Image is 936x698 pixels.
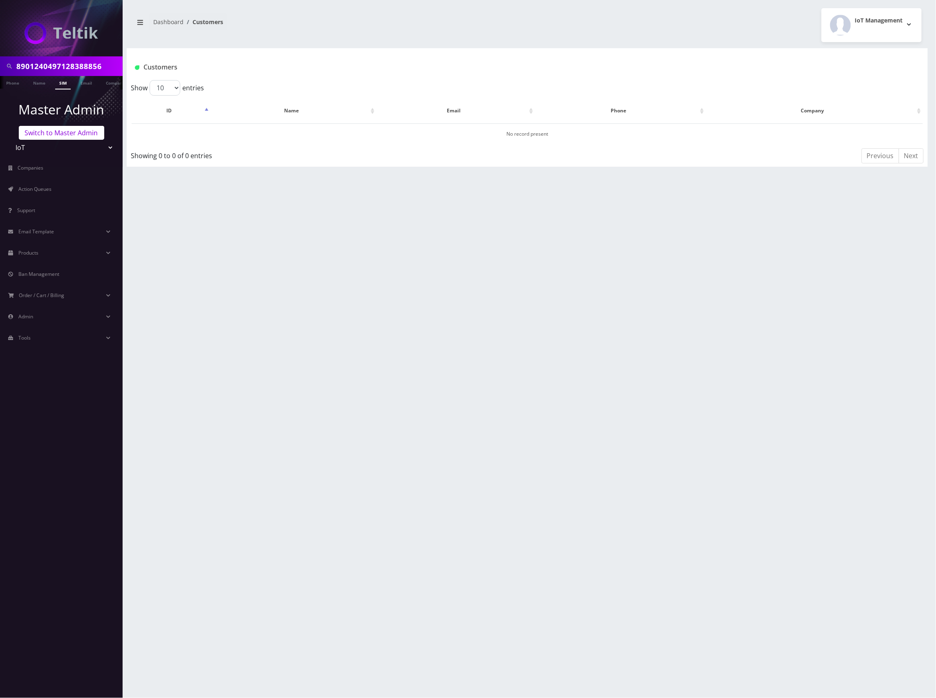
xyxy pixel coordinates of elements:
label: Show entries [131,80,204,96]
th: Email: activate to sort column ascending [377,99,535,123]
button: IoT Management [822,8,922,42]
span: Products [18,249,38,256]
span: Email Template [18,228,54,235]
h2: IoT Management [855,17,903,24]
a: Next [899,148,924,163]
th: Phone: activate to sort column ascending [536,99,706,123]
th: Company: activate to sort column ascending [707,99,923,123]
span: Tools [18,334,31,341]
li: Customers [184,18,223,26]
a: Email [76,76,96,89]
div: Showing 0 to 0 of 0 entries [131,148,455,161]
span: Support [17,207,35,214]
a: Company [102,76,129,89]
span: Action Queues [18,186,52,192]
th: Name: activate to sort column ascending [211,99,376,123]
h1: Customers [135,63,787,71]
a: Previous [862,148,899,163]
input: Search in Company [16,58,121,74]
nav: breadcrumb [133,13,521,37]
span: Admin [18,313,33,320]
img: IoT [25,22,98,44]
select: Showentries [150,80,180,96]
span: Ban Management [18,271,59,277]
span: Companies [18,164,44,171]
td: No record present [132,123,923,144]
th: ID: activate to sort column descending [132,99,210,123]
span: Order / Cart / Billing [19,292,65,299]
a: Phone [2,76,23,89]
a: Dashboard [153,18,184,26]
a: Name [29,76,49,89]
a: Switch to Master Admin [19,126,104,140]
a: SIM [55,76,71,89]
